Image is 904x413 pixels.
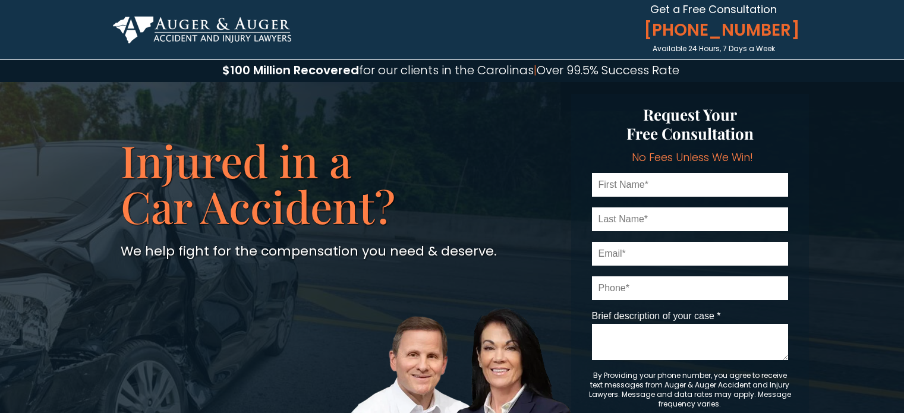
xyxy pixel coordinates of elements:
span: Request Your [643,104,737,125]
span: $100 Million Recovered [222,62,359,78]
a: [PHONE_NUMBER] [639,16,792,44]
span: Get a Free Consultation [650,2,777,17]
input: Email* [592,242,788,266]
input: Last Name* [592,207,788,231]
span: Brief description of your case * [592,311,721,321]
span: | [534,62,537,78]
img: Auger & Auger Accident and Injury Lawyers [113,16,291,43]
span: No Fees Unless We Win! [632,150,753,165]
span: Over 99.5% Success Rate [537,62,679,78]
span: Injured in a Car Accident? [121,131,395,235]
span: We help fight for the compensation you need & deserve. [121,242,497,260]
span: [PHONE_NUMBER] [639,20,792,40]
span: Available 24 Hours, 7 Days a Week [653,43,775,53]
span: Free Consultation [626,123,754,144]
input: Phone* [592,276,788,300]
span: for our clients in the Carolinas [359,62,534,78]
span: By Providing your phone number, you agree to receive text messages from Auger & Auger Accident an... [589,370,791,409]
input: First Name* [592,173,788,197]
